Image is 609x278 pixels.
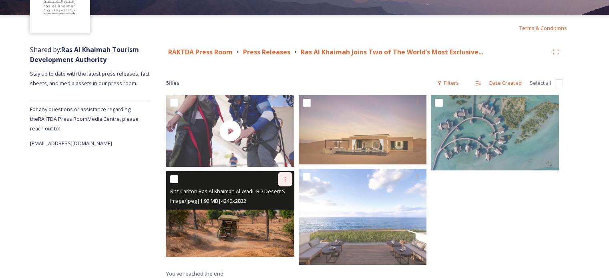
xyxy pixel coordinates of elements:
[30,45,139,64] strong: Ras Al Khaimah Tourism Development Authority
[30,140,112,147] span: [EMAIL_ADDRESS][DOMAIN_NAME]
[170,197,246,204] span: image/jpeg | 1.92 MB | 4240 x 2832
[431,95,559,170] img: Anantara Mina Al Arab Ras Al Khaimah Resort Guest Room Over Water Pool Villa Aerial.tif
[168,48,233,56] strong: RAKTDA Press Room
[166,95,294,167] img: thumbnail
[166,270,223,277] span: You've reached the end
[530,79,551,87] span: Select all
[30,70,151,87] span: Stay up to date with the latest press releases, fact sheets, and media assets in our press room.
[30,106,139,132] span: For any questions or assistance regarding the RAKTDA Press Room Media Centre, please reach out to:
[519,23,579,33] a: Terms & Conditions
[30,45,139,64] span: Shared by:
[485,75,526,91] div: Date Created
[299,95,427,164] img: The Ritz-Carlton Ras Al Khaimah, Al Wadi Desert Signature Villa Exterior.jpg
[166,171,294,257] img: Ritz Carlton Ras Al Khaimah Al Wadi -BD Desert Shoot (3).jpg
[301,48,483,56] strong: Ras Al Khaimah Joins Two of The World’s Most Exclusive...
[433,75,463,91] div: Filters
[519,24,567,32] span: Terms & Conditions
[299,169,427,265] img: Family Villa Shared Terrace.jpg
[166,79,179,87] span: 5 file s
[170,187,312,195] span: Ritz Carlton Ras Al Khaimah Al Wadi -BD Desert Shoot (3).jpg
[243,48,290,56] strong: Press Releases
